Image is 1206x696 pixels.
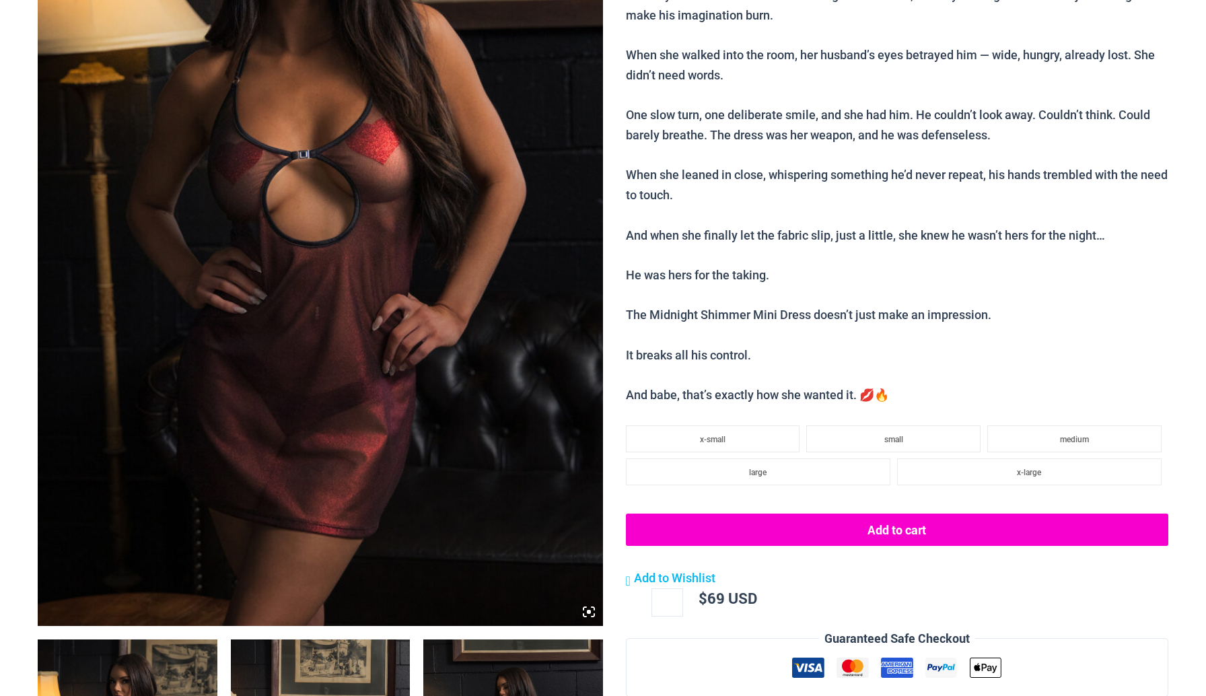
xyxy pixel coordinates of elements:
span: large [749,468,767,477]
a: Add to Wishlist [626,568,715,588]
span: small [884,435,903,444]
span: $ [699,588,707,608]
span: x-large [1017,468,1041,477]
li: large [626,458,890,485]
li: small [806,425,981,452]
bdi: 69 USD [699,588,757,608]
span: Add to Wishlist [634,571,715,585]
li: x-large [897,458,1162,485]
input: Product quantity [651,588,683,617]
span: medium [1060,435,1089,444]
button: Add to cart [626,514,1168,546]
legend: Guaranteed Safe Checkout [819,629,975,649]
li: x-small [626,425,800,452]
li: medium [987,425,1162,452]
span: x-small [700,435,725,444]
